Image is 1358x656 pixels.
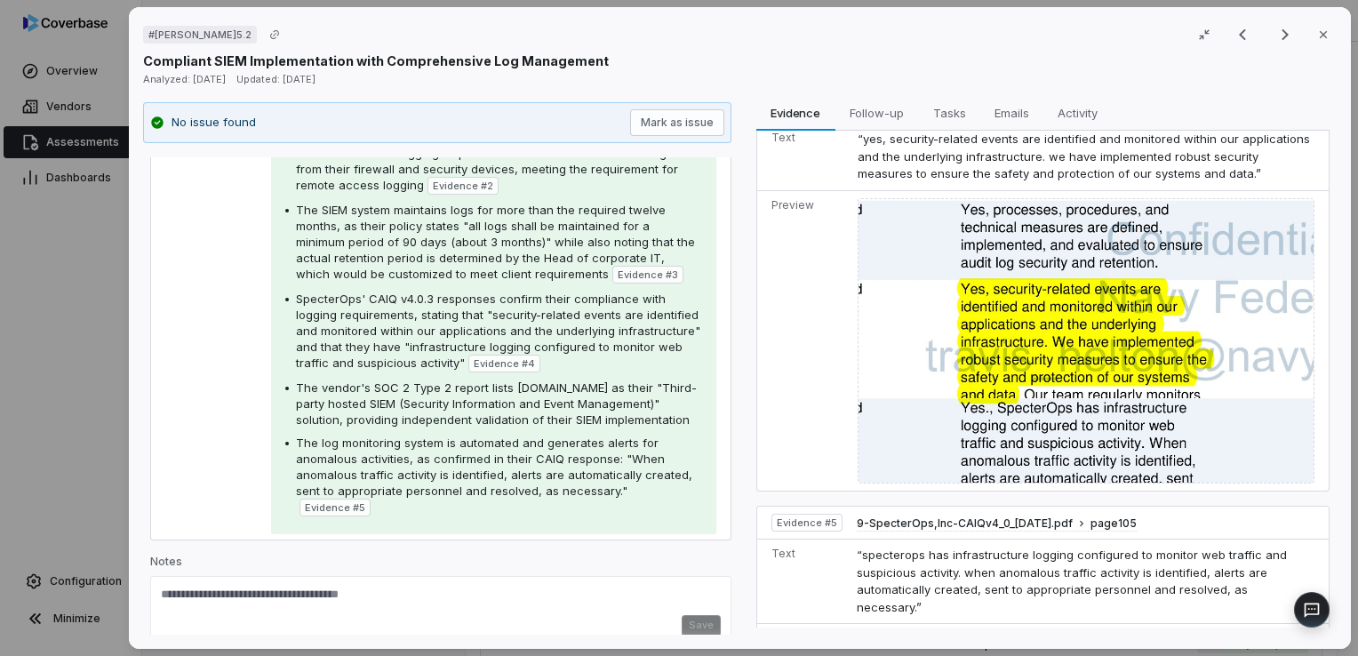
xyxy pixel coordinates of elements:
button: Copy link [259,19,291,51]
span: “specterops has infrastructure logging configured to monitor web traffic and suspicious activity.... [857,548,1287,614]
button: 9-SpecterOps,Inc-CAIQv4_0_[DATE].pdfpage105 [857,516,1137,532]
span: SpecterOps' CAIQ v4.0.3 responses confirm their compliance with logging requirements, stating tha... [296,292,700,370]
img: efbd6a85ca6f43e28e04ad4405f471f6_original.jpg_w1200.jpg [858,198,1314,484]
button: Previous result [1225,24,1260,45]
span: Follow-up [843,101,911,124]
span: 9-SpecterOps,Inc-CAIQv4_0_[DATE].pdf [857,516,1073,531]
span: Tasks [925,101,972,124]
span: The log monitoring system is automated and generates alerts for anomalous activities, as confirme... [296,436,692,498]
button: Next result [1267,24,1303,45]
span: Updated: [DATE] [236,73,316,85]
span: The vendor's SOC 2 Type 2 report lists [DOMAIN_NAME] as their "Third-party hosted SIEM (Security ... [296,380,697,427]
span: Evidence # 4 [474,356,535,371]
span: “yes, security-related events are identified and monitored within our applications and the underl... [858,132,1310,180]
span: Evidence # 3 [618,268,678,282]
span: Activity [1050,101,1104,124]
span: page 105 [1090,516,1137,531]
span: Evidence # 5 [776,516,836,530]
p: Notes [150,555,731,576]
span: Evidence # 2 [433,179,493,193]
span: Evidence [763,101,827,124]
td: Preview [756,190,850,491]
span: The vendor's SIEM solution specifically includes remote access logs, as their documented logging ... [296,130,699,192]
p: Compliant SIEM Implementation with Comprehensive Log Management [143,52,609,70]
span: Analyzed: [DATE] [143,73,226,85]
span: Emails [987,101,1035,124]
button: Mark as issue [629,109,723,136]
span: # [PERSON_NAME]5.2 [148,28,252,42]
td: Text [756,124,850,191]
span: Evidence # 5 [305,500,365,515]
span: The SIEM system maintains logs for more than the required twelve months, as their policy states "... [296,203,695,281]
td: Text [756,540,849,624]
p: No issue found [172,114,256,132]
